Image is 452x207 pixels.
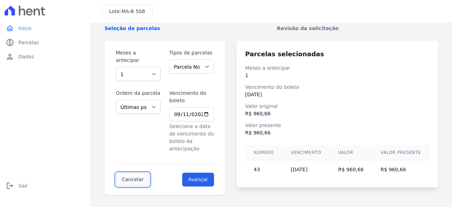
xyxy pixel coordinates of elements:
i: home [6,24,14,33]
span: Seleção de parcelas [105,25,266,32]
dt: Valor original [245,103,429,110]
span: MA-B 508 [121,8,145,14]
dt: Valor presente [245,122,429,129]
dd: R$ 960,66 [245,110,429,117]
p: Selecione a data de vencimento do boleto da antecipação [169,123,214,153]
dd: R$ 960,66 [245,129,429,137]
dt: Vencimento do boleto [245,84,429,91]
td: [DATE] [282,160,329,179]
input: Avançar [182,173,214,186]
th: Valor [330,145,372,160]
label: Meses a antecipar [116,49,161,64]
i: logout [6,182,14,190]
dd: [DATE] [245,91,429,98]
i: paid [6,38,14,47]
a: Cancelar [116,173,150,186]
span: Sair [18,182,28,189]
dd: 1 [245,72,429,79]
h3: Parcelas selecionadas [245,49,429,59]
a: homeInício [3,21,88,35]
th: Vencimento [282,145,329,160]
th: Número [245,145,282,160]
label: Ordem da parcela [116,90,161,97]
td: R$ 960,66 [372,160,429,179]
td: R$ 960,66 [330,160,372,179]
th: Valor presente [372,145,429,160]
a: logoutSair [3,179,88,193]
label: Vencimento do boleto [169,90,214,104]
span: Início [18,25,31,32]
a: personDados [3,50,88,64]
nav: Progress [105,18,438,32]
dt: Meses a antecipar [245,64,429,72]
span: Parcelas [18,39,39,46]
span: Revisão da solicitação [277,25,438,32]
i: person [6,52,14,61]
h3: Lote: [109,8,145,15]
span: Dados [18,53,34,60]
label: Tipos de parcelas [169,49,214,57]
td: 43 [245,160,282,179]
a: paidParcelas [3,35,88,50]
